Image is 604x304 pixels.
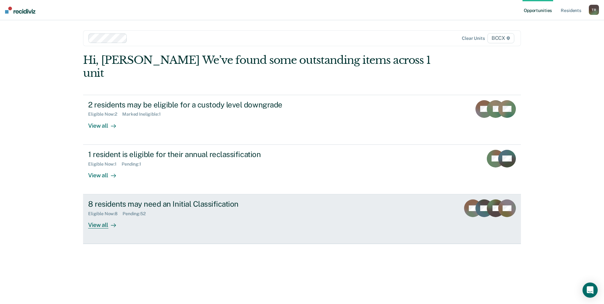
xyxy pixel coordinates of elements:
[583,283,598,298] div: Open Intercom Messenger
[589,5,599,15] button: TR
[83,194,521,244] a: 8 residents may need an Initial ClassificationEligible Now:8Pending:52View all
[83,95,521,145] a: 2 residents may be eligible for a custody level downgradeEligible Now:2Marked Ineligible:1View all
[462,36,485,41] div: Clear units
[123,211,151,216] div: Pending : 52
[122,112,166,117] div: Marked Ineligible : 1
[83,54,433,80] div: Hi, [PERSON_NAME] We’ve found some outstanding items across 1 unit
[589,5,599,15] div: T R
[88,167,124,179] div: View all
[83,145,521,194] a: 1 resident is eligible for their annual reclassificationEligible Now:1Pending:1View all
[88,216,124,229] div: View all
[487,33,514,43] span: BCCX
[88,199,310,209] div: 8 residents may need an Initial Classification
[5,7,35,14] img: Recidiviz
[88,211,123,216] div: Eligible Now : 8
[88,150,310,159] div: 1 resident is eligible for their annual reclassification
[88,117,124,129] div: View all
[88,161,122,167] div: Eligible Now : 1
[88,112,122,117] div: Eligible Now : 2
[122,161,146,167] div: Pending : 1
[88,100,310,109] div: 2 residents may be eligible for a custody level downgrade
